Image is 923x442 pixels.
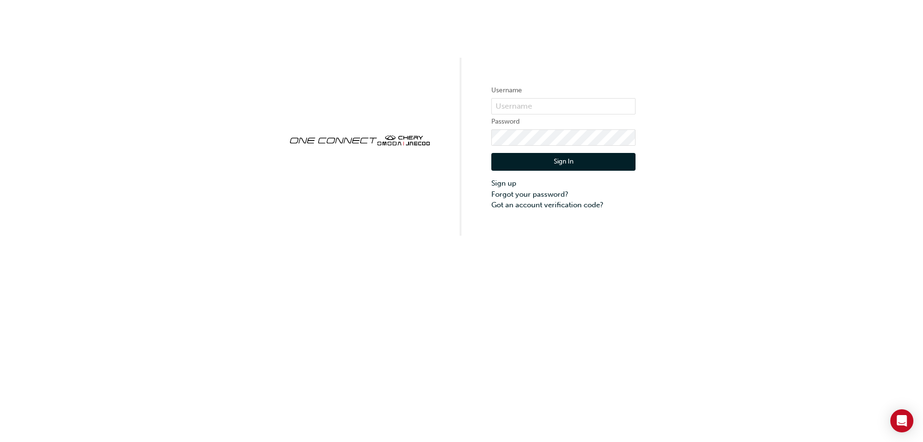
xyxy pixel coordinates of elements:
a: Sign up [491,178,636,189]
a: Forgot your password? [491,189,636,200]
img: oneconnect [287,127,432,152]
label: Password [491,116,636,127]
div: Open Intercom Messenger [890,409,913,432]
a: Got an account verification code? [491,200,636,211]
button: Sign In [491,153,636,171]
input: Username [491,98,636,114]
label: Username [491,85,636,96]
